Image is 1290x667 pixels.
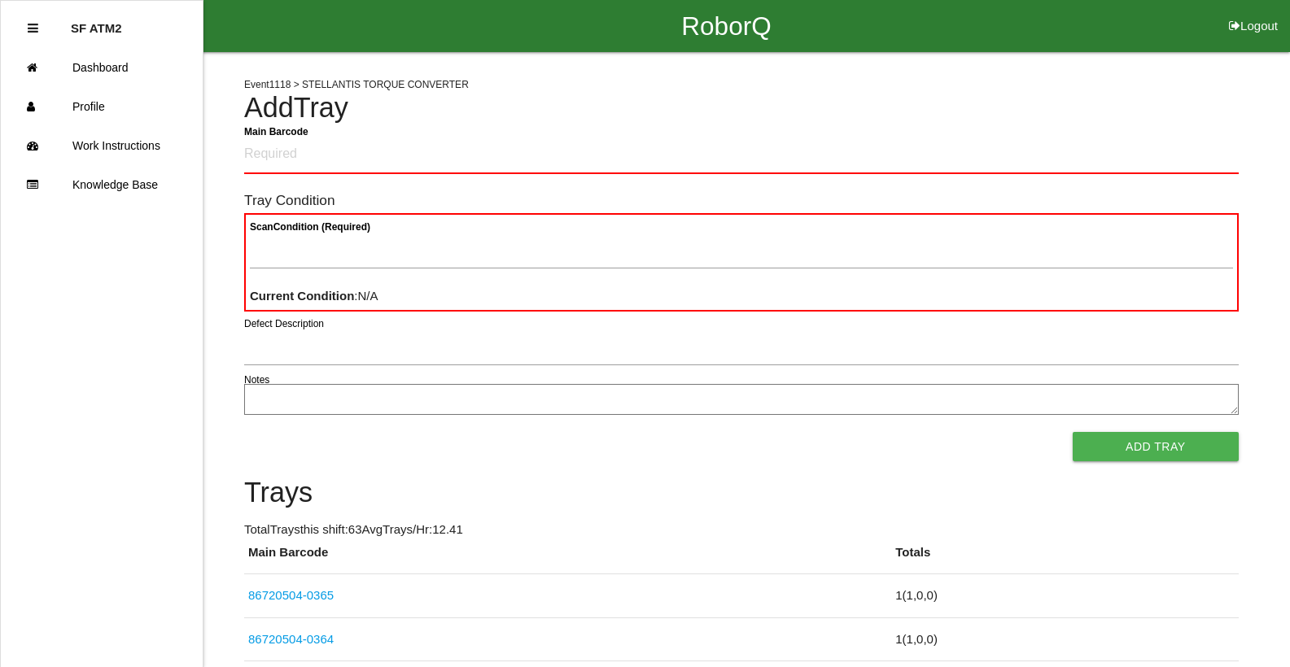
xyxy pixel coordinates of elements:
[250,221,370,233] b: Scan Condition (Required)
[1,48,203,87] a: Dashboard
[1073,432,1239,461] button: Add Tray
[891,617,1238,661] td: 1 ( 1 , 0 , 0 )
[891,574,1238,618] td: 1 ( 1 , 0 , 0 )
[244,521,1239,539] p: Total Trays this shift: 63 Avg Trays /Hr: 12.41
[244,79,469,90] span: Event 1118 > STELLANTIS TORQUE CONVERTER
[244,373,269,387] label: Notes
[244,543,891,574] th: Main Barcode
[248,632,334,646] a: 86720504-0364
[248,588,334,602] a: 86720504-0365
[244,136,1239,174] input: Required
[244,193,1239,208] h6: Tray Condition
[1,165,203,204] a: Knowledge Base
[244,477,1239,508] h4: Trays
[244,93,1239,124] h4: Add Tray
[1,87,203,126] a: Profile
[891,543,1238,574] th: Totals
[250,289,354,303] b: Current Condition
[244,316,324,331] label: Defect Description
[244,125,308,137] b: Main Barcode
[1,126,203,165] a: Work Instructions
[250,289,378,303] span: : N/A
[71,9,122,35] p: SF ATM2
[28,9,38,48] div: Close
